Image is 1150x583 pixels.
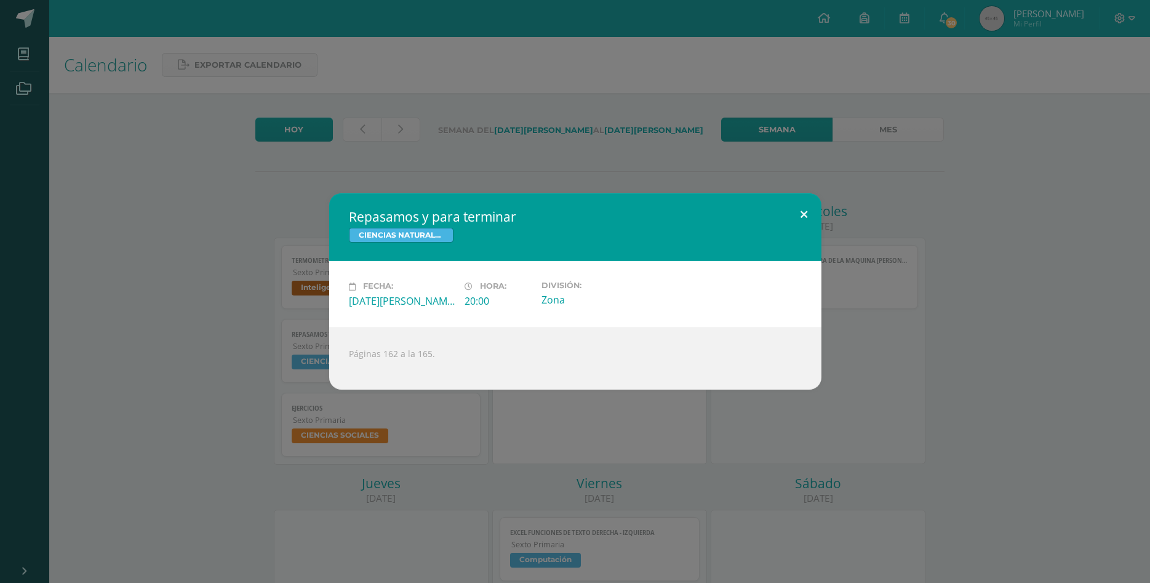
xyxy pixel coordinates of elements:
[349,228,453,243] span: CIENCIAS NATURALES
[541,281,647,290] label: División:
[363,282,393,291] span: Fecha:
[786,193,821,235] button: Close (Esc)
[349,208,802,225] h2: Repasamos y para terminar
[349,294,455,308] div: [DATE][PERSON_NAME]
[465,294,532,308] div: 20:00
[329,328,821,390] div: Páginas 162 a la 165.
[480,282,506,291] span: Hora:
[541,293,647,307] div: Zona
